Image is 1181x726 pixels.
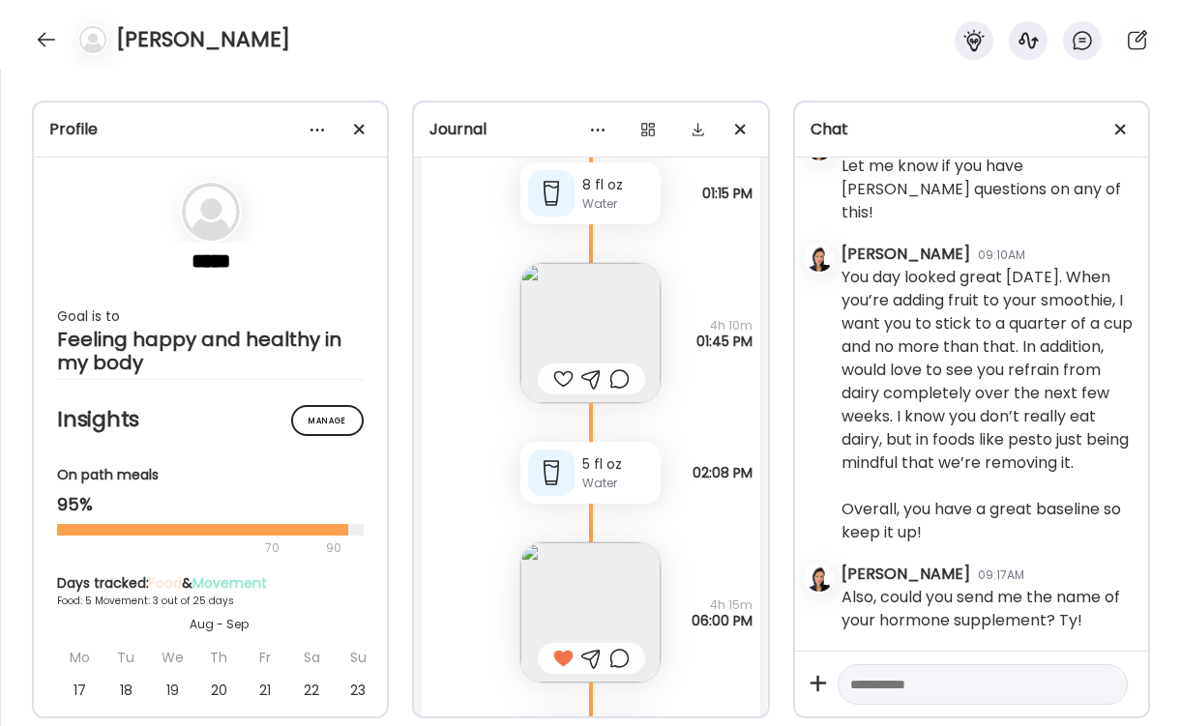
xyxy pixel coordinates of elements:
div: 20 [197,674,240,707]
span: 4h 10m [696,318,753,334]
div: Tu [104,641,147,674]
div: Also, could you send me the name of your hormone supplement? Ty! [841,586,1133,632]
div: Chat [811,118,1133,141]
div: 23 [337,674,379,707]
span: 01:45 PM [696,334,753,349]
span: 02:08 PM [693,465,753,480]
div: 19 [151,674,193,707]
img: images%2Fmls5gikZwJfCZifiAnIYr4gr8zN2%2FEBvhaqmS9KW3XL6u8dZ2%2FBQJYhaK9GES4vzOUpkN6_240 [520,542,661,682]
img: bg-avatar-default.svg [79,26,106,53]
div: Mo [58,641,101,674]
div: 09:17AM [978,566,1024,584]
span: Movement [192,573,267,593]
img: images%2Fmls5gikZwJfCZifiAnIYr4gr8zN2%2FLw7nLucvm8HgJsVFlTy2%2FeW3fgh2yMxH6peWsLRfn_240 [520,263,661,403]
h2: Insights [57,405,364,434]
div: 5 fl oz [582,454,653,475]
span: Food [149,573,182,593]
div: 8 fl oz [582,175,653,195]
div: [PERSON_NAME] [841,243,970,266]
div: Manage [291,405,364,436]
div: 95% [57,493,364,516]
h4: [PERSON_NAME] [116,24,290,55]
div: Let me know if you have [PERSON_NAME] questions on any of this! [841,155,1133,224]
span: 06:00 PM [692,613,753,628]
img: bg-avatar-default.svg [182,183,240,241]
div: Profile [49,118,371,141]
div: Journal [429,118,752,141]
div: Sa [290,641,333,674]
div: Aug - Sep [57,616,380,633]
div: 21 [244,674,286,707]
div: Feeling happy and healthy in my body [57,328,364,374]
div: We [151,641,193,674]
div: Fr [244,641,286,674]
img: avatars%2FzNSBMsCCYwRWk01rErjyDlvJs7f1 [806,565,833,592]
div: On path meals [57,465,364,485]
div: 90 [324,537,343,560]
div: 09:10AM [978,247,1025,264]
div: You day looked great [DATE]. When you’re adding fruit to your smoothie, I want you to stick to a ... [841,266,1133,544]
div: Water [582,195,653,213]
div: 18 [104,674,147,707]
span: 4h 15m [692,597,753,613]
div: 22 [290,674,333,707]
div: Th [197,641,240,674]
div: [PERSON_NAME] [841,563,970,586]
span: 01:15 PM [702,186,753,201]
div: Food: 5 Movement: 3 out of 25 days [57,594,380,608]
div: 70 [57,537,320,560]
div: 17 [58,674,101,707]
div: Su [337,641,379,674]
div: Goal is to [57,305,364,328]
img: avatars%2FzNSBMsCCYwRWk01rErjyDlvJs7f1 [806,245,833,272]
div: Days tracked: & [57,573,380,594]
div: Water [582,475,653,492]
